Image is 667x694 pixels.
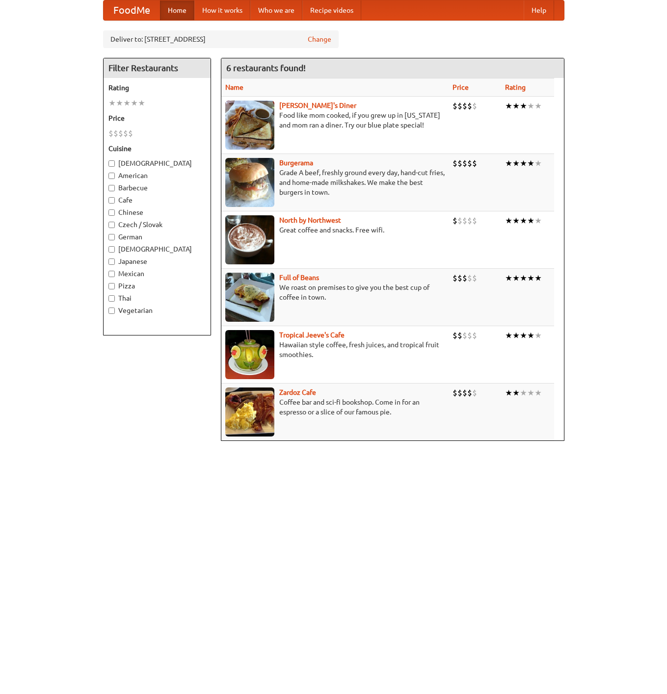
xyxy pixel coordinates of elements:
[108,83,206,93] h5: Rating
[225,225,445,235] p: Great coffee and snacks. Free wifi.
[527,387,534,398] li: ★
[225,101,274,150] img: sallys.jpg
[534,330,542,341] li: ★
[520,215,527,226] li: ★
[225,330,274,379] img: jeeves.jpg
[462,273,467,283] li: $
[527,158,534,169] li: ★
[104,58,211,78] h4: Filter Restaurants
[108,295,115,302] input: Thai
[108,98,116,108] li: ★
[527,330,534,341] li: ★
[279,388,316,396] b: Zardoz Cafe
[457,215,462,226] li: $
[453,387,457,398] li: $
[453,330,457,341] li: $
[108,183,206,193] label: Barbecue
[527,101,534,111] li: ★
[462,330,467,341] li: $
[108,144,206,154] h5: Cuisine
[225,158,274,207] img: burgerama.jpg
[512,158,520,169] li: ★
[225,168,445,197] p: Grade A beef, freshly ground every day, hand-cut fries, and home-made milkshakes. We make the bes...
[128,128,133,139] li: $
[108,258,115,265] input: Japanese
[512,273,520,283] li: ★
[524,0,554,20] a: Help
[462,101,467,111] li: $
[108,222,115,228] input: Czech / Slovak
[225,283,445,302] p: We roast on premises to give you the best cup of coffee in town.
[279,274,319,282] a: Full of Beans
[467,330,472,341] li: $
[534,158,542,169] li: ★
[534,273,542,283] li: ★
[472,273,477,283] li: $
[225,215,274,264] img: north.jpg
[505,387,512,398] li: ★
[472,158,477,169] li: $
[462,387,467,398] li: $
[108,246,115,253] input: [DEMOGRAPHIC_DATA]
[308,34,331,44] a: Change
[512,101,520,111] li: ★
[123,98,131,108] li: ★
[279,216,341,224] b: North by Northwest
[108,195,206,205] label: Cafe
[453,215,457,226] li: $
[467,101,472,111] li: $
[457,101,462,111] li: $
[520,387,527,398] li: ★
[520,273,527,283] li: ★
[108,257,206,266] label: Japanese
[453,273,457,283] li: $
[108,232,206,242] label: German
[225,83,243,91] a: Name
[225,273,274,322] img: beans.jpg
[462,215,467,226] li: $
[534,215,542,226] li: ★
[520,330,527,341] li: ★
[453,158,457,169] li: $
[108,283,115,289] input: Pizza
[108,197,115,204] input: Cafe
[108,158,206,168] label: [DEMOGRAPHIC_DATA]
[250,0,302,20] a: Who we are
[138,98,145,108] li: ★
[108,244,206,254] label: [DEMOGRAPHIC_DATA]
[104,0,160,20] a: FoodMe
[108,220,206,230] label: Czech / Slovak
[225,387,274,437] img: zardoz.jpg
[226,63,306,73] ng-pluralize: 6 restaurants found!
[108,234,115,240] input: German
[505,83,526,91] a: Rating
[194,0,250,20] a: How it works
[131,98,138,108] li: ★
[472,330,477,341] li: $
[505,273,512,283] li: ★
[467,387,472,398] li: $
[472,101,477,111] li: $
[108,128,113,139] li: $
[279,331,345,339] a: Tropical Jeeve's Cafe
[108,160,115,167] input: [DEMOGRAPHIC_DATA]
[279,102,356,109] b: [PERSON_NAME]'s Diner
[225,110,445,130] p: Food like mom cooked, if you grew up in [US_STATE] and mom ran a diner. Try our blue plate special!
[108,113,206,123] h5: Price
[108,281,206,291] label: Pizza
[118,128,123,139] li: $
[302,0,361,20] a: Recipe videos
[225,397,445,417] p: Coffee bar and sci-fi bookshop. Come in for an espresso or a slice of our famous pie.
[534,101,542,111] li: ★
[103,30,339,48] div: Deliver to: [STREET_ADDRESS]
[453,83,469,91] a: Price
[160,0,194,20] a: Home
[457,273,462,283] li: $
[505,330,512,341] li: ★
[225,340,445,360] p: Hawaiian style coffee, fresh juices, and tropical fruit smoothies.
[527,215,534,226] li: ★
[457,330,462,341] li: $
[467,215,472,226] li: $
